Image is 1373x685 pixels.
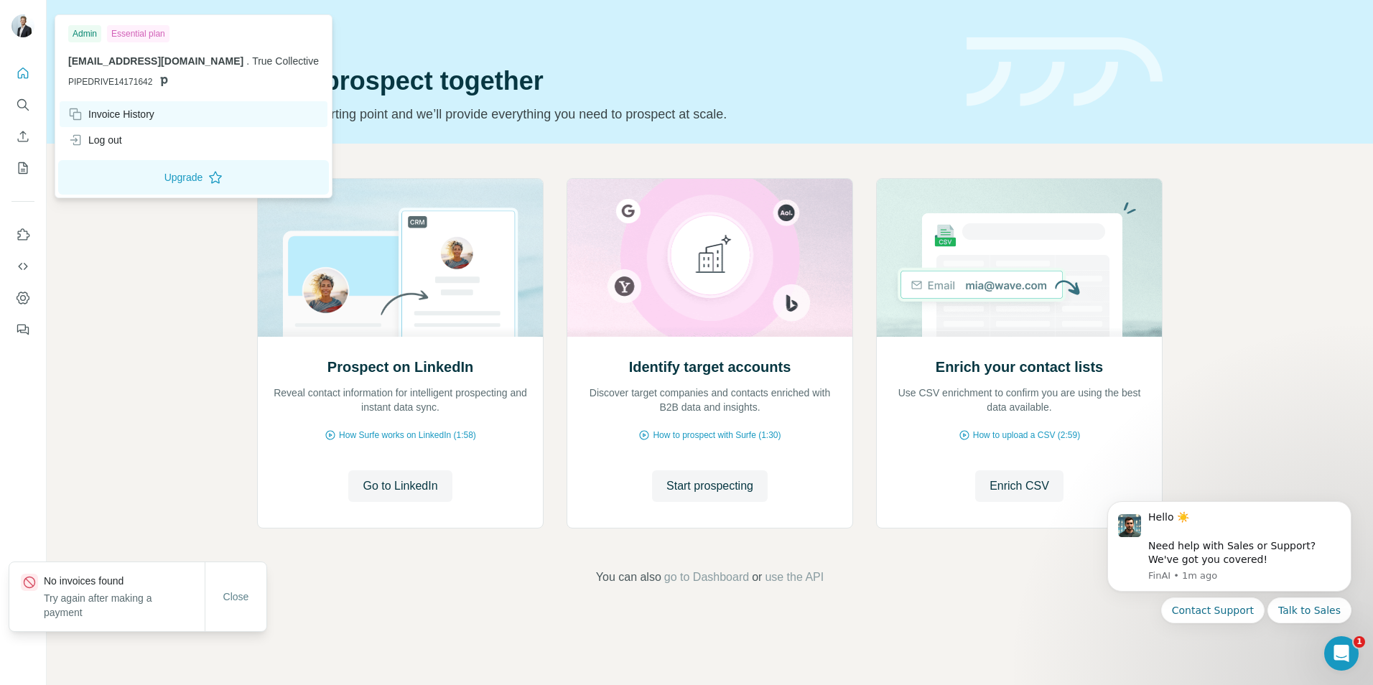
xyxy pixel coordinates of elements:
[876,179,1163,337] img: Enrich your contact lists
[44,574,205,588] p: No invoices found
[68,25,101,42] div: Admin
[246,55,249,67] span: .
[652,470,768,502] button: Start prospecting
[68,55,243,67] span: [EMAIL_ADDRESS][DOMAIN_NAME]
[936,357,1103,377] h2: Enrich your contact lists
[567,179,853,337] img: Identify target accounts
[272,386,529,414] p: Reveal contact information for intelligent prospecting and instant data sync.
[752,569,762,586] span: or
[68,107,154,121] div: Invoice History
[666,477,753,495] span: Start prospecting
[11,317,34,342] button: Feedback
[11,155,34,181] button: My lists
[339,429,476,442] span: How Surfe works on LinkedIn (1:58)
[107,25,169,42] div: Essential plan
[975,470,1064,502] button: Enrich CSV
[765,569,824,586] button: use the API
[11,285,34,311] button: Dashboard
[257,179,544,337] img: Prospect on LinkedIn
[973,429,1080,442] span: How to upload a CSV (2:59)
[58,160,329,195] button: Upgrade
[11,253,34,279] button: Use Surfe API
[1324,636,1359,671] iframe: Intercom live chat
[11,14,34,37] img: Avatar
[257,67,949,95] h1: Let’s prospect together
[596,569,661,586] span: You can also
[11,92,34,118] button: Search
[213,584,259,610] button: Close
[11,124,34,149] button: Enrich CSV
[327,357,473,377] h2: Prospect on LinkedIn
[348,470,452,502] button: Go to LinkedIn
[223,590,249,604] span: Close
[629,357,791,377] h2: Identify target accounts
[363,477,437,495] span: Go to LinkedIn
[252,55,319,67] span: True Collective
[257,104,949,124] p: Pick your starting point and we’ll provide everything you need to prospect at scale.
[1354,636,1365,648] span: 1
[44,591,205,620] p: Try again after making a payment
[1086,483,1373,678] iframe: Intercom notifications message
[11,222,34,248] button: Use Surfe on LinkedIn
[582,386,838,414] p: Discover target companies and contacts enriched with B2B data and insights.
[891,386,1148,414] p: Use CSV enrichment to confirm you are using the best data available.
[967,37,1163,107] img: banner
[68,75,152,88] span: PIPEDRIVE14171642
[257,27,949,41] div: Quick start
[11,60,34,86] button: Quick start
[990,477,1049,495] span: Enrich CSV
[653,429,781,442] span: How to prospect with Surfe (1:30)
[664,569,749,586] button: go to Dashboard
[68,133,122,147] div: Log out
